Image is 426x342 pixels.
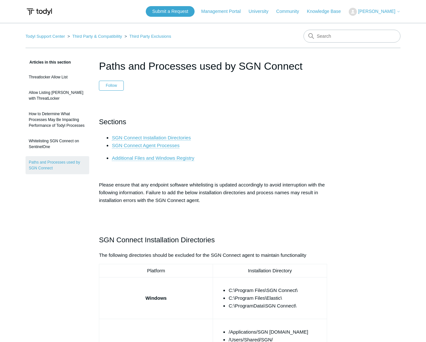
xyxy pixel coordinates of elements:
[229,302,324,310] li: C:\ProgramData\SGN Connect\
[249,8,275,15] a: University
[229,328,324,336] li: /Applications/SGN [DOMAIN_NAME]
[358,9,395,14] span: [PERSON_NAME]
[112,143,179,148] a: SGN Connect Agent Processes
[99,81,124,90] button: Follow Article
[26,135,89,153] a: Whitelisting SGN Connect on SentinelOne
[99,264,213,277] td: Platform
[112,135,191,141] a: SGN Connect Installation Directories
[304,30,400,43] input: Search
[112,143,179,148] span: SGN Connect Agent Processes
[99,58,327,74] h1: Paths and Processes used by SGN Connect
[123,34,171,39] li: Third Party Exclusions
[99,182,325,203] span: Please ensure that any endpoint software whitelisting is updated accordingly to avoid interruptio...
[349,8,400,16] button: [PERSON_NAME]
[26,156,89,174] a: Paths and Processes used by SGN Connect
[99,236,215,244] span: SGN Connect Installation Directories
[307,8,347,15] a: Knowledge Base
[26,34,66,39] li: Todyl Support Center
[146,6,195,17] a: Submit a Request
[26,34,65,39] a: Todyl Support Center
[26,86,89,105] a: Allow Listing [PERSON_NAME] with ThreatLocker
[99,116,327,127] h2: Sections
[26,60,71,65] span: Articles in this section
[112,155,194,161] a: Additional Files and Windows Registry
[66,34,123,39] li: Third Party & Compatibility
[276,8,306,15] a: Community
[145,295,167,301] strong: Windows
[213,264,327,277] td: Installation Directory
[129,34,171,39] a: Third Party Exclusions
[229,287,324,294] li: C:\Program Files\SGN Connect\
[99,252,306,258] span: The following directories should be excluded for the SGN Connect agent to maintain functionality
[201,8,247,15] a: Management Portal
[229,294,324,302] li: C:\Program Files\Elastic\
[26,6,53,18] img: Todyl Support Center Help Center home page
[72,34,122,39] a: Third Party & Compatibility
[26,108,89,132] a: How to Determine What Processes May Be Impacting Performance of Todyl Processes
[26,71,89,83] a: Threatlocker Allow List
